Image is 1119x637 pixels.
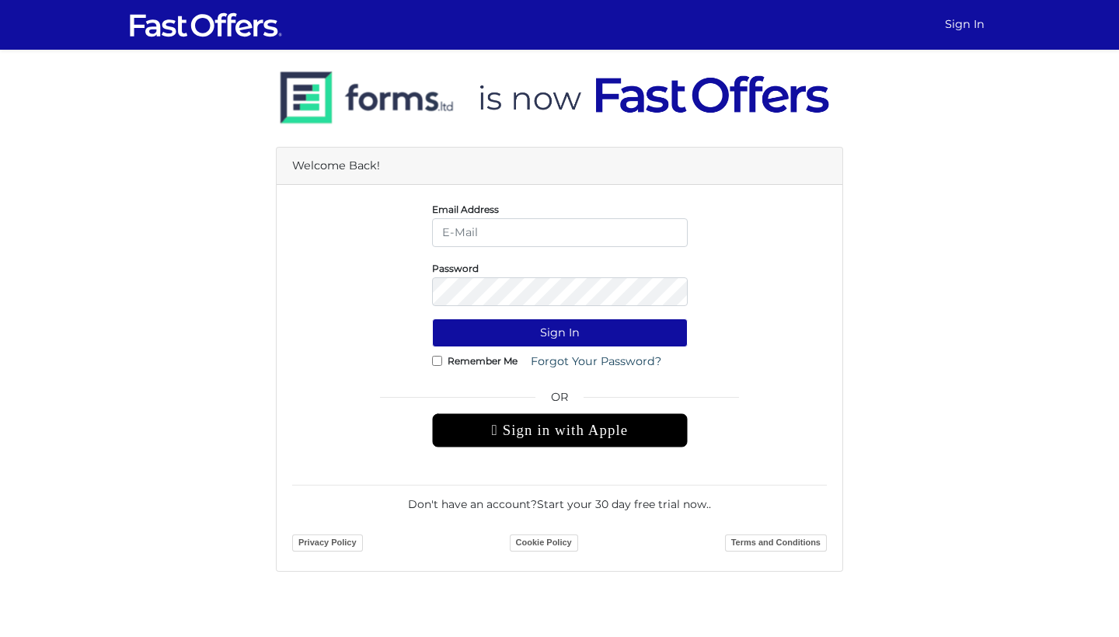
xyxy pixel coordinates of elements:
a: Start your 30 day free trial now. [537,497,709,511]
label: Remember Me [448,359,518,363]
button: Sign In [432,318,688,347]
span: OR [432,388,688,413]
a: Sign In [939,9,991,40]
label: Password [432,266,479,270]
div: Welcome Back! [277,148,842,185]
input: E-Mail [432,218,688,247]
a: Privacy Policy [292,534,363,552]
label: Email Address [432,207,499,211]
div: Sign in with Apple [432,413,688,447]
a: Cookie Policy [510,534,578,552]
a: Forgot Your Password? [521,347,671,376]
a: Terms and Conditions [725,534,827,552]
div: Don't have an account? . [292,485,827,513]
